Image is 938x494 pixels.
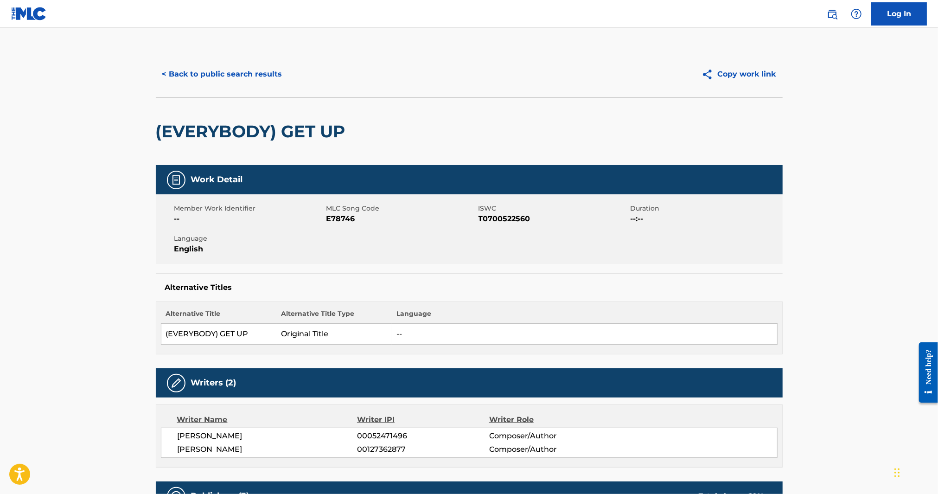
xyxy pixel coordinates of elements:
iframe: Chat Widget [892,449,938,494]
img: Work Detail [171,174,182,186]
span: -- [174,213,324,225]
span: --:-- [631,213,780,225]
div: Writer Name [177,414,357,425]
td: (EVERYBODY) GET UP [161,324,276,345]
th: Alternative Title [161,309,276,324]
span: T0700522560 [479,213,628,225]
span: [PERSON_NAME] [178,444,357,455]
span: Duration [631,204,780,213]
img: Copy work link [702,69,718,80]
img: MLC Logo [11,7,47,20]
h2: (EVERYBODY) GET UP [156,121,350,142]
span: Composer/Author [489,430,609,442]
td: -- [392,324,777,345]
span: E78746 [326,213,476,225]
iframe: Resource Center [912,335,938,410]
button: Copy work link [695,63,783,86]
th: Language [392,309,777,324]
th: Alternative Title Type [276,309,392,324]
div: Writer Role [489,414,609,425]
span: ISWC [479,204,628,213]
h5: Work Detail [191,174,243,185]
div: Writer IPI [357,414,489,425]
td: Original Title [276,324,392,345]
span: English [174,244,324,255]
img: search [827,8,838,19]
h5: Writers (2) [191,378,236,388]
span: [PERSON_NAME] [178,430,357,442]
button: < Back to public search results [156,63,289,86]
img: help [851,8,862,19]
a: Log In [871,2,927,26]
span: MLC Song Code [326,204,476,213]
div: Drag [894,459,900,487]
span: Member Work Identifier [174,204,324,213]
div: Help [847,5,866,23]
span: 00127362877 [357,444,489,455]
a: Public Search [823,5,842,23]
span: Composer/Author [489,444,609,455]
img: Writers [171,378,182,389]
span: Language [174,234,324,244]
h5: Alternative Titles [165,283,773,292]
span: 00052471496 [357,430,489,442]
